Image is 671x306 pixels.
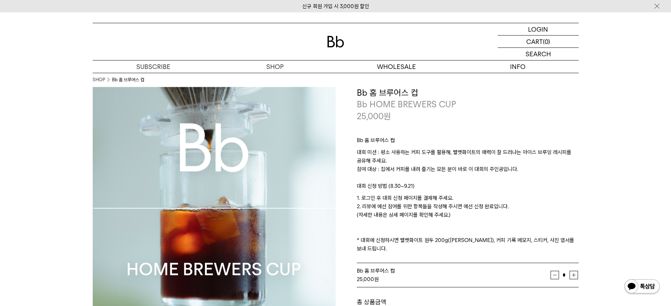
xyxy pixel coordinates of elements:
[112,76,144,83] li: Bb 홈 브루어스 컵
[357,110,391,122] p: 25,000
[498,36,579,48] a: CART (0)
[357,136,579,148] p: Bb 홈 브루어스 컵
[357,98,579,110] p: Bb HOME BREWERS CUP
[357,182,579,194] p: 대회 신청 방법 (8.30~9.21)
[528,23,548,35] p: LOGIN
[214,60,336,73] a: SHOP
[526,48,551,60] p: SEARCH
[570,271,578,279] button: 증가
[336,60,457,73] p: WHOLESALE
[357,276,374,282] strong: 25,000
[457,60,579,73] p: INFO
[93,60,214,73] a: SUBSCRIBE
[551,271,559,279] button: 감소
[357,148,579,182] p: 대회 미션 : 평소 사용하는 커피 도구를 활용해, 벨벳화이트의 매력이 잘 드러나는 아이스 브루잉 레시피를 공유해 주세요. 참여 대상 : 집에서 커피를 내려 즐기는 모든 분이 ...
[624,279,660,295] img: 카카오톡 채널 1:1 채팅 버튼
[357,275,551,283] div: 원
[543,36,550,47] p: (0)
[93,76,105,83] a: SHOP
[357,268,395,274] span: Bb 홈 브루어스 컵
[357,87,579,99] h3: Bb 홈 브루어스 컵
[498,23,579,36] a: LOGIN
[526,36,543,47] p: CART
[327,36,344,47] img: 로고
[384,111,391,121] span: 원
[357,194,579,253] p: 1. 로그인 후 대회 신청 페이지를 결제해 주세요. 2. 리뷰에 예선 참여를 위한 항목들을 작성해 주시면 예선 신청 완료입니다. (자세한 내용은 상세 페이지를 확인해 주세요....
[302,3,369,9] a: 신규 회원 가입 시 3,000원 할인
